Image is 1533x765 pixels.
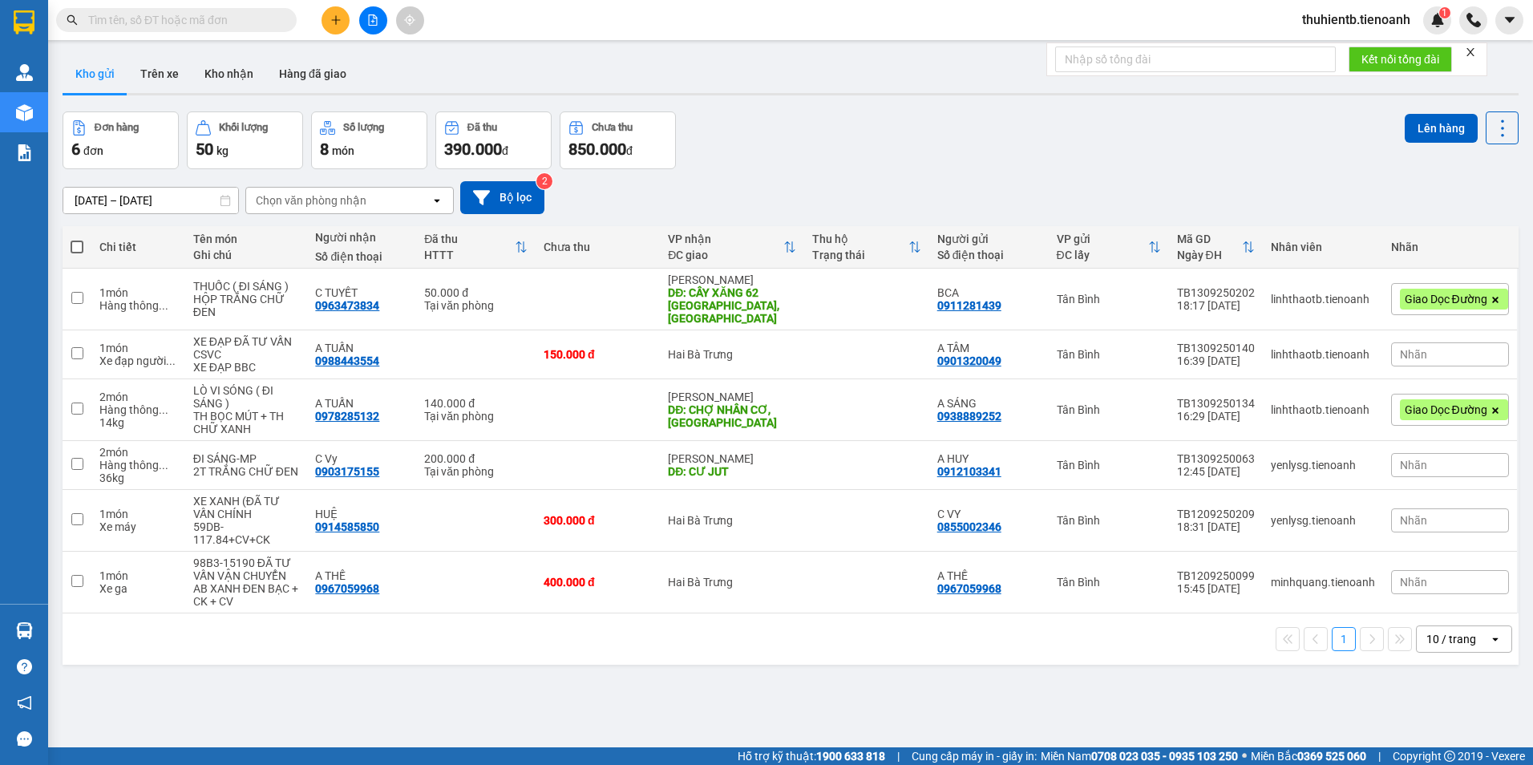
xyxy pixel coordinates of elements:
div: TB1209250209 [1177,508,1255,520]
span: copyright [1444,751,1455,762]
span: | [897,747,900,765]
div: 0988443554 [315,354,379,367]
div: Tân Bình [1057,576,1161,589]
span: Cung cấp máy in - giấy in: [912,747,1037,765]
span: caret-down [1503,13,1517,27]
span: kg [216,144,229,157]
div: [PERSON_NAME] [668,391,796,403]
div: 50.000 đ [424,286,528,299]
span: Miền Bắc [1251,747,1366,765]
button: Kho nhận [192,55,266,93]
div: 0978285132 [315,410,379,423]
button: aim [396,6,424,34]
div: 2T TRẮNG CHỮ ĐEN [193,465,300,478]
span: ... [166,354,176,367]
span: notification [17,695,32,710]
span: Nhãn [1400,348,1427,361]
span: close [1465,47,1476,58]
span: 850.000 [568,140,626,159]
span: file-add [367,14,378,26]
button: Trên xe [127,55,192,93]
span: 390.000 [444,140,502,159]
div: 59DB-117.84+CV+CK [193,520,300,546]
div: HỘP TRẮNG CHỮ ĐEN [193,293,300,318]
div: 0963473834 [315,299,379,312]
div: XE XANH (ĐÃ TƯ VẤN CHÍNH [193,495,300,520]
button: plus [322,6,350,34]
div: C VY [937,508,1041,520]
span: ... [159,299,168,312]
div: Người gửi [937,233,1041,245]
div: Số lượng [343,122,384,133]
div: Đã thu [424,233,515,245]
div: TH BỌC MÚT + TH CHỮ XANH [193,410,300,435]
div: A THẾ [315,569,408,582]
div: 10 / trang [1426,631,1476,647]
div: Hàng thông thường [99,459,177,472]
div: 36 kg [99,472,177,484]
div: Khối lượng [219,122,268,133]
div: BCA [937,286,1041,299]
div: ĐC lấy [1057,249,1148,261]
div: Chưa thu [592,122,633,133]
strong: 0369 525 060 [1297,750,1366,763]
span: Giao Dọc Đường [1405,292,1487,306]
span: question-circle [17,659,32,674]
div: 15:45 [DATE] [1177,582,1255,595]
div: 12:45 [DATE] [1177,465,1255,478]
div: yenlysg.tienoanh [1271,514,1375,527]
div: 0855002346 [937,520,1001,533]
span: Nhãn [1400,576,1427,589]
div: Số điện thoại [937,249,1041,261]
div: Xe máy [99,520,177,533]
div: 0911281439 [937,299,1001,312]
div: 0967059968 [315,582,379,595]
span: 50 [196,140,213,159]
div: 16:39 [DATE] [1177,354,1255,367]
div: Tại văn phòng [424,299,528,312]
div: 1 món [99,286,177,299]
div: A TUẤN [315,397,408,410]
div: TB1209250099 [1177,569,1255,582]
div: 300.000 đ [544,514,652,527]
div: 140.000 đ [424,397,528,410]
svg: open [1489,633,1502,646]
img: icon-new-feature [1430,13,1445,27]
div: 18:31 [DATE] [1177,520,1255,533]
span: Nhãn [1400,459,1427,472]
div: 18:17 [DATE] [1177,299,1255,312]
button: Chưa thu850.000đ [560,111,676,169]
th: Toggle SortBy [1049,226,1169,269]
div: yenlysg.tienoanh [1271,459,1375,472]
div: Ghi chú [193,249,300,261]
div: TB1309250140 [1177,342,1255,354]
div: Tân Bình [1057,459,1161,472]
sup: 1 [1439,7,1450,18]
span: Miền Nam [1041,747,1238,765]
div: THUỐC ( ĐI SÁNG ) [193,280,300,293]
button: Số lượng8món [311,111,427,169]
img: warehouse-icon [16,64,33,81]
div: linhthaotb.tienoanh [1271,293,1375,306]
span: ⚪️ [1242,753,1247,759]
img: warehouse-icon [16,104,33,121]
div: Đơn hàng [95,122,139,133]
span: món [332,144,354,157]
button: Bộ lọc [460,181,544,214]
strong: 0708 023 035 - 0935 103 250 [1091,750,1238,763]
div: XE ĐẠP ĐÃ TƯ VẤN CSVC [193,335,300,361]
span: plus [330,14,342,26]
span: 8 [320,140,329,159]
span: ... [159,459,168,472]
button: file-add [359,6,387,34]
div: 0967059968 [937,582,1001,595]
div: Tân Bình [1057,293,1161,306]
span: thuhientb.tienoanh [1289,10,1423,30]
div: Ngày ĐH [1177,249,1242,261]
span: Giao Dọc Đường [1405,403,1487,417]
button: Đơn hàng6đơn [63,111,179,169]
button: Lên hàng [1405,114,1478,143]
button: Hàng đã giao [266,55,359,93]
div: Người nhận [315,231,408,244]
strong: 1900 633 818 [816,750,885,763]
